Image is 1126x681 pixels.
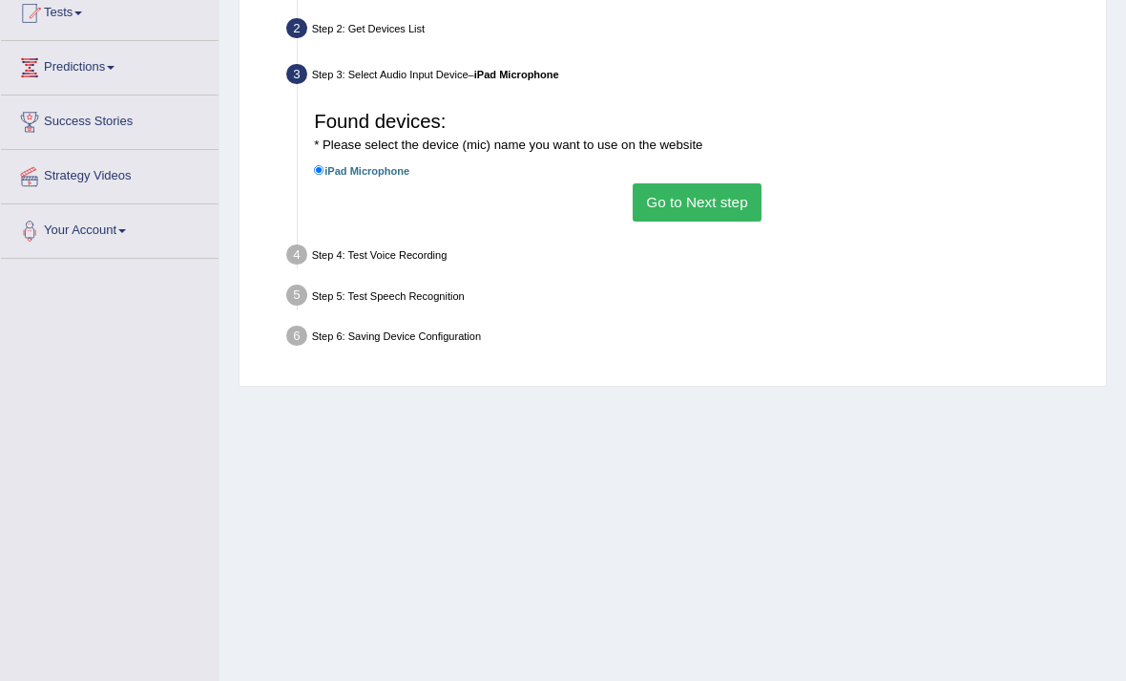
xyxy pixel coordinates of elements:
input: iPad Microphone [314,165,324,176]
a: Predictions [1,41,219,89]
span: – [469,69,559,80]
div: Step 6: Saving Device Configuration [280,321,1099,356]
button: Go to Next step [633,183,761,221]
div: Step 2: Get Devices List [280,13,1099,49]
a: Success Stories [1,96,219,143]
a: Strategy Videos [1,150,219,198]
div: Step 4: Test Voice Recording [280,240,1099,275]
div: Step 3: Select Audio Input Device [280,59,1099,95]
label: iPad Microphone [314,161,409,180]
a: Your Account [1,204,219,252]
b: iPad Microphone [474,69,559,80]
h3: Found devices: [314,111,1080,154]
small: * Please select the device (mic) name you want to use on the website [314,138,702,152]
div: Step 5: Test Speech Recognition [280,280,1099,315]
